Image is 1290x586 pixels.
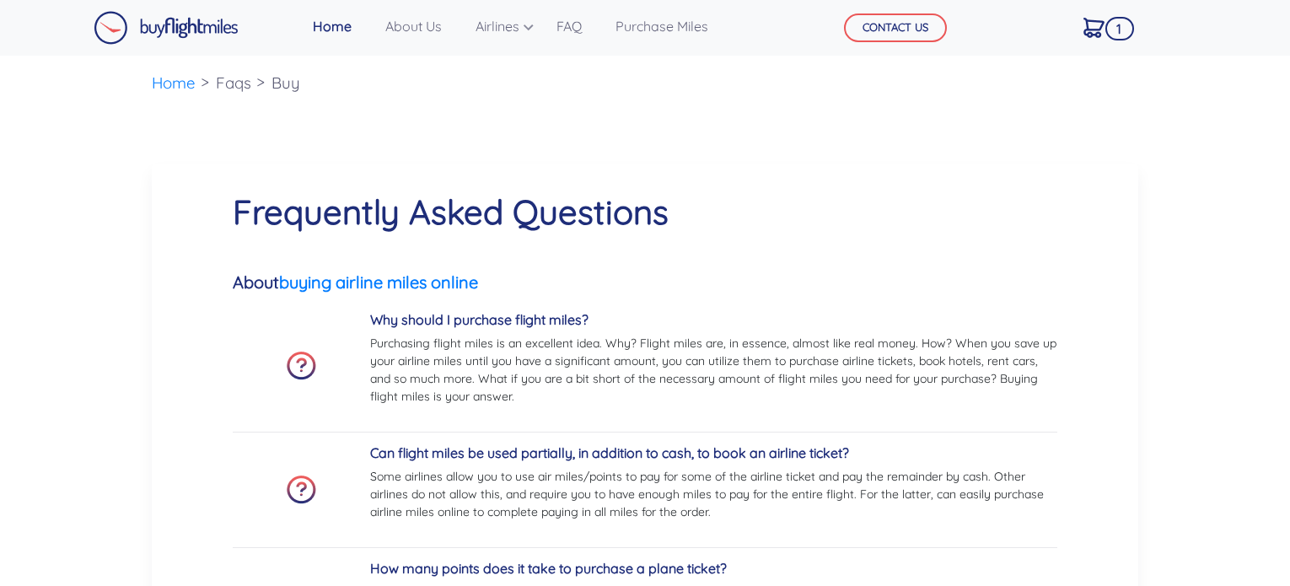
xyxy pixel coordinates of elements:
[370,335,1057,406] p: Purchasing flight miles is an excellent idea. Why? Flight miles are, in essence, almost like real...
[279,271,478,293] a: buying airline miles online
[94,7,239,49] a: Buy Flight Miles Logo
[370,312,1057,328] h5: Why should I purchase flight miles?
[287,352,316,380] img: faq-icon.png
[233,272,1057,293] h5: About
[207,56,260,110] li: Faqs
[287,476,316,504] img: faq-icon.png
[1105,17,1134,40] span: 1
[469,9,529,43] a: Airlines
[306,9,358,43] a: Home
[370,561,1057,577] h5: How many points does it take to purchase a plane ticket?
[609,9,715,43] a: Purchase Miles
[379,9,449,43] a: About Us
[844,13,947,42] button: CONTACT US
[152,73,196,93] a: Home
[370,468,1057,521] p: Some airlines allow you to use air miles/points to pay for some of the airline ticket and pay the...
[370,445,1057,461] h5: Can flight miles be used partially, in addition to cash, to book an airline ticket?
[263,56,309,110] li: Buy
[94,11,239,45] img: Buy Flight Miles Logo
[550,9,589,43] a: FAQ
[233,191,1057,232] h1: Frequently Asked Questions
[1077,9,1111,45] a: 1
[1083,18,1105,38] img: Cart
